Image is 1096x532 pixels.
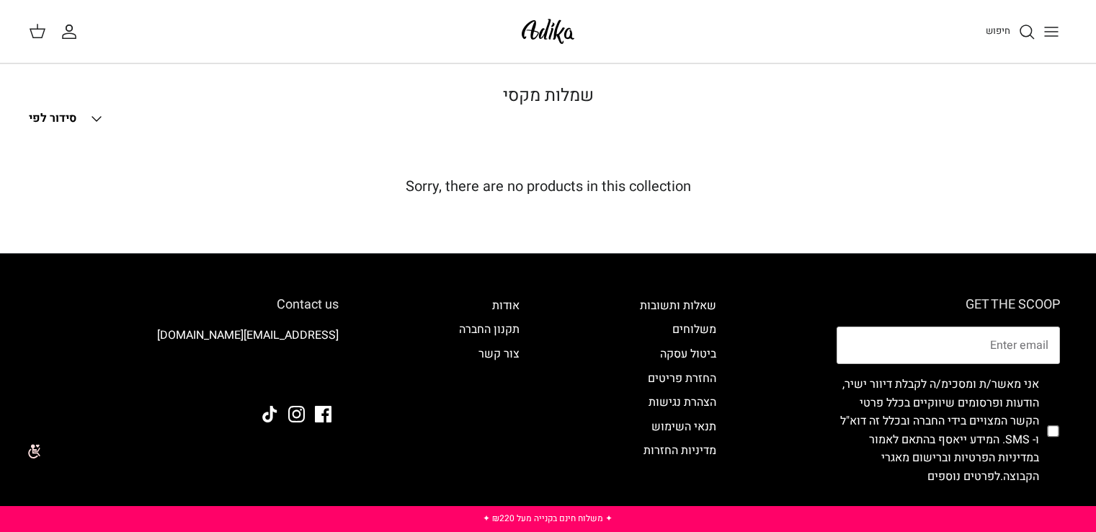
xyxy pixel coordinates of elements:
[648,370,716,387] a: החזרת פריטים
[11,432,50,471] img: accessibility_icon02.svg
[1035,16,1067,48] button: Toggle menu
[36,297,339,313] h6: Contact us
[660,345,716,363] a: ביטול עסקה
[672,321,716,338] a: משלוחים
[492,297,520,314] a: אודות
[837,376,1039,487] label: אני מאשר/ת ומסכימ/ה לקבלת דיוור ישיר, הודעות ופרסומים שיווקיים בכלל פרטי הקשר המצויים בידי החברה ...
[157,327,339,344] a: [EMAIL_ADDRESS][DOMAIN_NAME]
[927,468,1000,485] a: לפרטים נוספים
[288,406,305,422] a: Instagram
[986,24,1010,37] span: חיפוש
[640,297,716,314] a: שאלות ותשובות
[986,23,1035,40] a: חיפוש
[517,14,579,48] img: Adika IL
[651,418,716,435] a: תנאי השימוש
[61,23,84,40] a: החשבון שלי
[649,394,716,411] a: הצהרת נגישות
[837,297,1060,313] h6: GET THE SCOOP
[29,178,1067,195] h5: Sorry, there are no products in this collection
[478,345,520,363] a: צור קשר
[29,103,105,135] button: סידור לפי
[299,367,339,386] img: Adika IL
[483,512,612,525] a: ✦ משלוח חינם בקנייה מעל ₪220 ✦
[44,86,1053,107] h1: שמלות מקסי
[262,406,278,422] a: Tiktok
[315,406,331,422] a: Facebook
[643,442,716,459] a: מדיניות החזרות
[29,110,76,127] span: סידור לפי
[837,327,1060,364] input: Email
[459,321,520,338] a: תקנון החברה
